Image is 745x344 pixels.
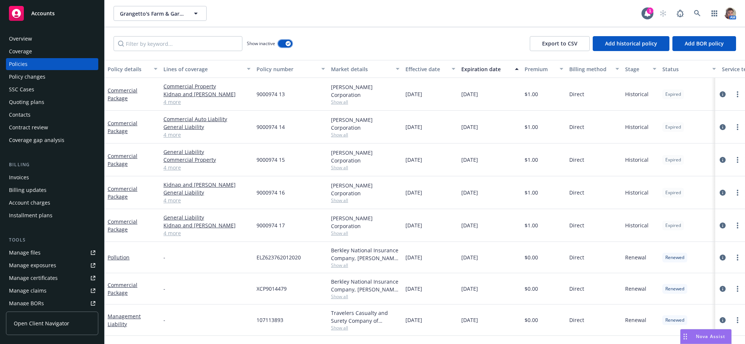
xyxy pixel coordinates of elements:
span: $0.00 [525,253,538,261]
span: Expired [665,189,681,196]
a: 4 more [163,229,251,237]
button: Status [659,60,719,78]
span: [DATE] [461,123,478,131]
a: Commercial Auto Liability [163,115,251,123]
a: Manage exposures [6,259,98,271]
button: Billing method [566,60,622,78]
a: more [733,316,742,325]
a: more [733,90,742,99]
button: Policy details [105,60,160,78]
span: Grangetto's Farm & Garden Supply Company [120,10,184,18]
span: [DATE] [461,285,478,293]
span: 9000974 17 [257,221,285,229]
span: Add historical policy [605,40,657,47]
span: Renewed [665,285,684,292]
a: Start snowing [656,6,671,21]
div: Policy changes [9,71,45,83]
div: Policy details [108,65,149,73]
div: Billing method [569,65,611,73]
span: Export to CSV [542,40,577,47]
button: Premium [522,60,566,78]
a: Report a Bug [673,6,688,21]
span: 9000974 13 [257,90,285,98]
button: Nova Assist [680,329,732,344]
div: Berkley National Insurance Company, [PERSON_NAME] Corporation [331,278,399,293]
span: $1.00 [525,90,538,98]
button: Lines of coverage [160,60,254,78]
span: [DATE] [461,316,478,324]
a: circleInformation [718,90,727,99]
a: more [733,253,742,262]
a: Contacts [6,109,98,121]
div: Drag to move [681,329,690,344]
span: Show all [331,164,399,171]
button: Stage [622,60,659,78]
span: - [163,285,165,293]
span: Open Client Navigator [14,319,69,327]
div: Travelers Casualty and Surety Company of America, Travelers Insurance [331,309,399,325]
a: Switch app [707,6,722,21]
span: [DATE] [405,90,422,98]
a: Account charges [6,197,98,209]
span: - [163,316,165,324]
div: Manage files [9,247,41,259]
span: Expired [665,222,681,229]
span: Historical [625,123,649,131]
a: Manage claims [6,285,98,297]
a: Policies [6,58,98,70]
a: General Liability [163,189,251,196]
a: circleInformation [718,316,727,325]
span: Direct [569,285,584,293]
span: Show all [331,262,399,268]
div: Account charges [9,197,50,209]
div: [PERSON_NAME] Corporation [331,182,399,197]
div: [PERSON_NAME] Corporation [331,116,399,132]
a: Pollution [108,254,130,261]
div: Status [662,65,708,73]
span: $1.00 [525,189,538,196]
span: Expired [665,91,681,98]
div: Manage claims [9,285,47,297]
a: Search [690,6,705,21]
div: SSC Cases [9,83,34,95]
div: Invoices [9,171,29,183]
span: [DATE] [461,189,478,196]
span: Nova Assist [696,333,725,340]
span: Show all [331,230,399,236]
span: Show all [331,99,399,105]
span: Historical [625,156,649,164]
img: photo [724,7,736,19]
span: Direct [569,253,584,261]
a: circleInformation [718,253,727,262]
div: Market details [331,65,391,73]
div: Coverage [9,45,32,57]
span: Accounts [31,10,55,16]
div: [PERSON_NAME] Corporation [331,214,399,230]
a: circleInformation [718,123,727,132]
span: Direct [569,316,584,324]
a: Commercial Package [108,120,137,135]
span: [DATE] [461,253,478,261]
span: Historical [625,221,649,229]
span: [DATE] [405,285,422,293]
a: 4 more [163,98,251,106]
span: [DATE] [461,156,478,164]
a: 4 more [163,131,251,139]
span: Renewal [625,316,646,324]
a: General Liability [163,123,251,131]
span: Expired [665,124,681,130]
span: $1.00 [525,123,538,131]
button: Expiration date [458,60,522,78]
span: Show inactive [247,40,275,47]
span: Direct [569,221,584,229]
a: Commercial Package [108,218,137,233]
span: [DATE] [461,90,478,98]
div: Manage exposures [9,259,56,271]
span: [DATE] [405,316,422,324]
a: Billing updates [6,184,98,196]
a: Commercial Package [108,281,137,296]
span: ELZ623762012020 [257,253,301,261]
a: Kidnap and [PERSON_NAME] [163,221,251,229]
a: Kidnap and [PERSON_NAME] [163,90,251,98]
a: Manage files [6,247,98,259]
